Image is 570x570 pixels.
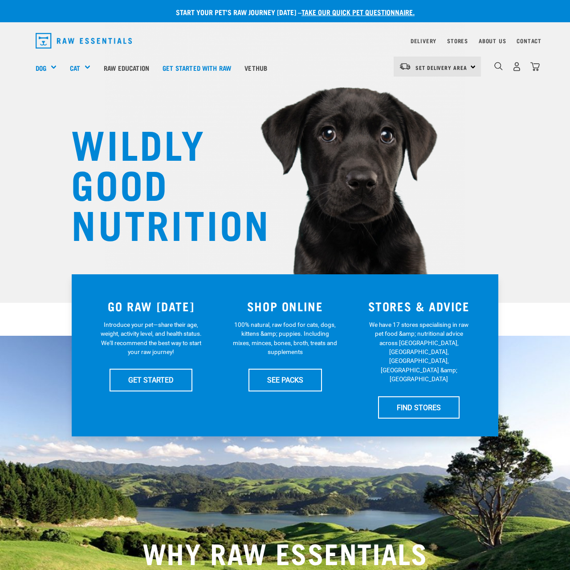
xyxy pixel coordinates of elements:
[415,66,467,69] span: Set Delivery Area
[36,33,132,49] img: Raw Essentials Logo
[90,299,213,313] h3: GO RAW [DATE]
[233,320,338,357] p: 100% natural, raw food for cats, dogs, kittens &amp; puppies. Including mixes, minces, bones, bro...
[36,536,534,568] h2: WHY RAW ESSENTIALS
[110,369,192,391] a: GET STARTED
[248,369,322,391] a: SEE PACKS
[357,299,480,313] h3: STORES & ADVICE
[411,39,436,42] a: Delivery
[238,50,274,85] a: Vethub
[99,320,204,357] p: Introduce your pet—share their age, weight, activity level, and health status. We'll recommend th...
[36,63,46,73] a: Dog
[378,396,460,419] a: FIND STORES
[479,39,506,42] a: About Us
[494,62,503,70] img: home-icon-1@2x.png
[70,63,80,73] a: Cat
[301,10,415,14] a: take our quick pet questionnaire.
[366,320,471,384] p: We have 17 stores specialising in raw pet food &amp; nutritional advice across [GEOGRAPHIC_DATA],...
[71,122,249,243] h1: WILDLY GOOD NUTRITION
[28,29,541,52] nav: dropdown navigation
[530,62,540,71] img: home-icon@2x.png
[512,62,521,71] img: user.png
[447,39,468,42] a: Stores
[399,62,411,70] img: van-moving.png
[97,50,156,85] a: Raw Education
[156,50,238,85] a: Get started with Raw
[517,39,541,42] a: Contact
[224,299,347,313] h3: SHOP ONLINE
